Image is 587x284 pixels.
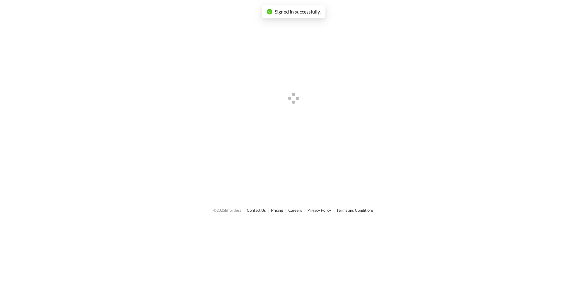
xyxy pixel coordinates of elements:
[275,9,321,14] span: Signed in successfully.
[271,208,283,213] a: Pricing
[247,208,266,213] a: Contact Us
[288,208,302,213] a: Careers
[213,208,242,213] span: © 2025 Effortless
[267,9,272,14] span: check-circle
[336,208,374,213] a: Terms and Conditions
[307,208,331,213] a: Privacy Policy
